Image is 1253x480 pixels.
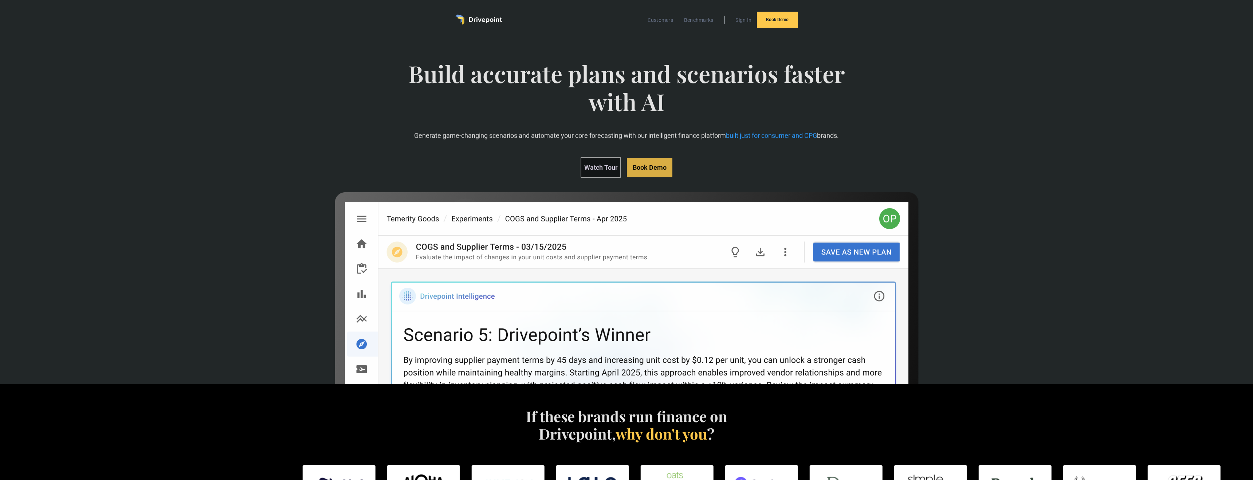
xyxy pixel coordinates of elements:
a: Benchmarks [680,15,717,25]
h4: If these brands run finance on Drivepoint, ? [522,408,731,442]
span: Build accurate plans and scenarios faster with AI [406,60,847,130]
a: Book Demo [627,158,672,177]
a: Sign In [732,15,755,25]
a: home [455,15,502,25]
span: why don't you [616,424,707,443]
p: Generate game-changing scenarios and automate your core forecasting with our intelligent finance ... [406,131,847,140]
a: Book Demo [757,12,798,28]
span: built just for consumer and CPG [726,131,817,139]
a: Watch Tour [581,157,621,178]
a: Customers [644,15,677,25]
